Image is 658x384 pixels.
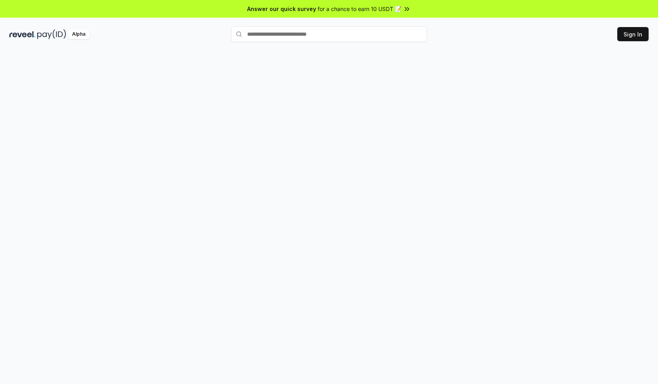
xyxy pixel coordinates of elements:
[37,29,66,39] img: pay_id
[318,5,401,13] span: for a chance to earn 10 USDT 📝
[9,29,36,39] img: reveel_dark
[247,5,316,13] span: Answer our quick survey
[68,29,90,39] div: Alpha
[617,27,649,41] button: Sign In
